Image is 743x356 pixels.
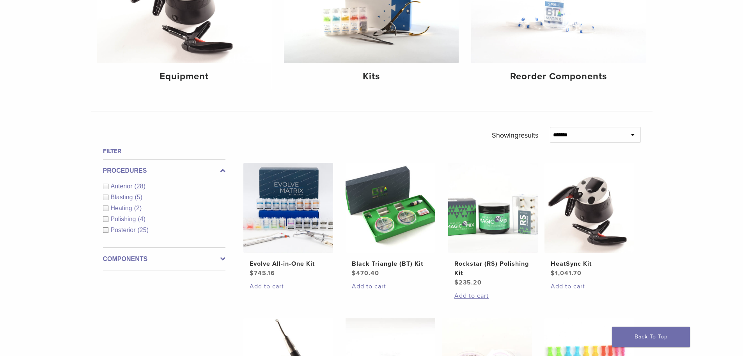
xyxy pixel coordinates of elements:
h4: Kits [290,70,452,84]
a: HeatSync KitHeatSync Kit $1,041.70 [544,163,635,278]
bdi: 745.16 [250,269,275,277]
span: $ [551,269,555,277]
h4: Filter [103,147,225,156]
span: Anterior [111,183,135,190]
img: HeatSync Kit [544,163,634,253]
span: Polishing [111,216,138,222]
img: Evolve All-in-One Kit [243,163,333,253]
a: Black Triangle (BT) KitBlack Triangle (BT) Kit $470.40 [345,163,436,278]
span: (28) [135,183,145,190]
bdi: 470.40 [352,269,379,277]
img: Rockstar (RS) Polishing Kit [448,163,538,253]
span: $ [454,279,459,286]
span: (2) [134,205,142,211]
p: Showing results [492,127,538,143]
h4: Equipment [103,70,266,84]
a: Evolve All-in-One KitEvolve All-in-One Kit $745.16 [243,163,334,278]
span: $ [250,269,254,277]
h2: Black Triangle (BT) Kit [352,259,429,268]
span: (25) [138,227,149,233]
h2: Evolve All-in-One Kit [250,259,327,268]
a: Add to cart: “HeatSync Kit” [551,282,628,291]
bdi: 1,041.70 [551,269,582,277]
h2: Rockstar (RS) Polishing Kit [454,259,532,278]
a: Add to cart: “Black Triangle (BT) Kit” [352,282,429,291]
h4: Reorder Components [477,70,640,84]
span: (4) [138,216,145,222]
a: Rockstar (RS) Polishing KitRockstar (RS) Polishing Kit $235.20 [448,163,539,287]
bdi: 235.20 [454,279,482,286]
span: Heating [111,205,134,211]
label: Components [103,254,225,264]
a: Add to cart: “Evolve All-in-One Kit” [250,282,327,291]
span: $ [352,269,356,277]
span: Blasting [111,194,135,200]
a: Back To Top [612,327,690,347]
img: Black Triangle (BT) Kit [346,163,435,253]
span: Posterior [111,227,138,233]
a: Add to cart: “Rockstar (RS) Polishing Kit” [454,291,532,301]
span: (5) [135,194,142,200]
h2: HeatSync Kit [551,259,628,268]
label: Procedures [103,166,225,175]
